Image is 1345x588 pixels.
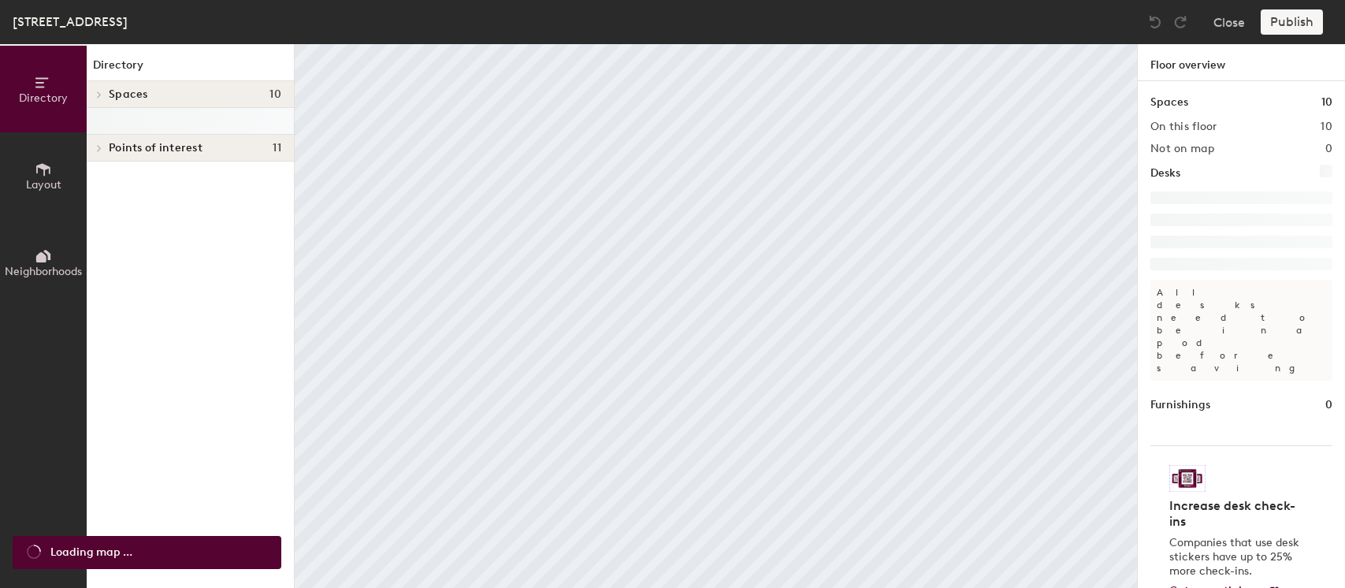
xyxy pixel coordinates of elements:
h4: Increase desk check-ins [1169,498,1304,530]
span: Points of interest [109,142,202,154]
span: 10 [269,88,281,101]
span: Loading map ... [50,544,132,561]
h1: Directory [87,57,294,81]
h1: Floor overview [1138,44,1345,81]
h2: On this floor [1150,121,1217,133]
img: Undo [1147,14,1163,30]
canvas: Map [295,44,1137,588]
p: All desks need to be in a pod before saving [1150,280,1332,381]
h1: Desks [1150,165,1180,182]
h2: Not on map [1150,143,1214,155]
p: Companies that use desk stickers have up to 25% more check-ins. [1169,536,1304,579]
span: Neighborhoods [5,265,82,278]
h1: Furnishings [1150,396,1210,414]
h2: 10 [1321,121,1332,133]
h1: 10 [1321,94,1332,111]
img: Sticker logo [1169,465,1206,492]
span: Directory [19,91,68,105]
span: 11 [273,142,281,154]
button: Close [1213,9,1245,35]
span: Layout [26,178,61,192]
h1: Spaces [1150,94,1188,111]
h1: 0 [1325,396,1332,414]
h2: 0 [1325,143,1332,155]
img: Redo [1172,14,1188,30]
div: [STREET_ADDRESS] [13,12,128,32]
span: Spaces [109,88,148,101]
